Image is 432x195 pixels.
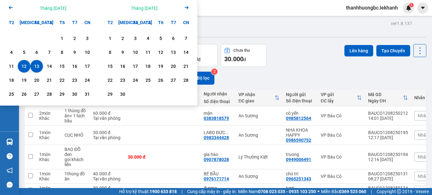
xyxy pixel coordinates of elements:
div: T4 [129,16,142,29]
div: mận [204,111,232,116]
div: Choose Thứ Ba, tháng 09 23 2025. It's available. [116,74,129,87]
img: icon-new-feature [406,5,411,11]
div: Chưa thu [233,48,250,53]
div: 7 [45,49,54,56]
span: Nhãn [418,174,429,179]
div: Choose Thứ Ba, tháng 08 26 2025. It's available. [18,88,30,101]
div: 0986590752 [286,138,311,143]
th: Toggle SortBy [318,89,365,106]
div: Choose Thứ Sáu, tháng 09 19 2025. It's available. [154,60,167,73]
div: 17 [131,62,140,70]
div: Tại văn phòng [93,176,121,181]
div: Choose Thứ Hai, tháng 09 1 2025. It's available. [104,32,116,45]
div: Choose Thứ Năm, tháng 08 28 2025. It's available. [43,88,56,101]
div: 12:16 [DATE] [368,157,408,162]
div: Khác [39,135,58,140]
span: message [7,182,13,188]
div: Choose Thứ Năm, tháng 09 18 2025. It's available. [142,60,154,73]
div: 13 [169,49,178,56]
div: 27 [169,76,178,84]
div: 21 [182,62,190,70]
div: truong [286,152,314,157]
div: 0949006491 [286,157,311,162]
div: Choose Thứ Bảy, tháng 08 9 2025. It's available. [68,46,81,59]
div: 18 [7,76,16,84]
div: 15 [106,62,114,70]
div: T5 [43,16,56,29]
div: Choose Thứ Sáu, tháng 09 12 2025. It's available. [154,46,167,59]
div: 20 [32,76,41,84]
span: | [371,188,372,195]
div: 23 [70,76,79,84]
div: 60.000 đ [93,111,121,116]
span: Miền Bắc [321,188,366,195]
div: Choose Thứ Hai, tháng 08 11 2025. It's available. [5,60,18,73]
span: đ [198,57,201,62]
button: Chưa thu30.000đ [221,44,267,67]
div: Choose Thứ Năm, tháng 09 25 2025. It's available. [142,74,154,87]
div: 19 [20,76,28,84]
div: Choose Thứ Sáu, tháng 08 15 2025. It's available. [56,60,68,73]
div: ĐC giao [238,98,275,103]
div: 12 [156,49,165,56]
div: 11 [144,49,152,56]
div: Choose Chủ Nhật, tháng 08 31 2025. It's available. [81,88,94,101]
div: T2 [5,16,18,29]
div: Số điện thoại [204,99,232,104]
button: Bộ lọc [182,72,214,85]
div: Choose Thứ Tư, tháng 09 10 2025. It's available. [129,46,142,59]
div: 40.000 đ [93,171,121,176]
div: 6 [32,49,41,56]
div: 25 [7,90,16,98]
div: 14 [182,49,190,56]
div: Choose Thứ Hai, tháng 09 8 2025. It's available. [104,46,116,59]
div: [MEDICAL_DATA] [116,16,129,29]
div: 3 [131,35,140,42]
div: ĐC lấy [321,98,357,103]
span: | [182,188,182,195]
div: 29 [58,90,66,98]
div: Số điện thoại [286,98,314,103]
strong: 0708 023 035 - 0935 103 250 [258,189,316,194]
div: Choose Thứ Sáu, tháng 08 1 2025. It's available. [56,32,68,45]
div: Choose Thứ Ba, tháng 08 19 2025. It's available. [18,74,30,87]
div: T6 [154,16,167,29]
div: 2 [118,35,127,42]
div: CN [81,16,94,29]
div: Choose Thứ Tư, tháng 09 3 2025. It's available. [129,32,142,45]
div: ver 1.8.137 [391,20,412,27]
div: Choose Thứ Hai, tháng 09 15 2025. It's available. [104,60,116,73]
div: Người gửi [286,92,314,97]
div: Choose Thứ Sáu, tháng 09 5 2025. It's available. [154,32,167,45]
div: 17 [83,62,92,70]
div: 9 [118,49,127,56]
div: chú trí [286,171,314,176]
div: Choose Chủ Nhật, tháng 09 7 2025. It's available. [180,32,192,45]
div: 1 món [39,152,58,157]
div: Choose Thứ Tư, tháng 09 24 2025. It's available. [129,74,142,87]
span: 30.000 [224,55,244,63]
div: 3 [83,35,92,42]
div: BAUCO1208250194 [368,152,408,157]
div: Choose Thứ Hai, tháng 09 22 2025. It's available. [104,74,116,87]
sup: 1 [409,3,414,7]
button: Lên hàng [344,45,373,56]
div: gia hào [204,152,232,157]
div: 1 [58,35,66,42]
div: Choose Thứ Tư, tháng 09 17 2025. It's available. [129,60,142,73]
div: Choose Chủ Nhật, tháng 08 24 2025. It's available. [81,74,94,87]
div: Choose Thứ Hai, tháng 08 18 2025. It's available. [5,74,18,87]
div: 0383818579 [204,116,229,121]
div: Choose Thứ Bảy, tháng 09 13 2025. It's available. [167,46,180,59]
div: Khác [39,157,58,162]
div: 18 [144,62,152,70]
div: BAUCO1208250124 [368,185,408,191]
div: VP Bàu Cỏ [321,174,362,179]
button: caret-down [417,3,428,14]
div: T4 [30,16,43,29]
div: VP Bàu Cỏ [321,133,362,138]
div: 1 [106,35,114,42]
div: 26 [156,76,165,84]
div: Choose Thứ Bảy, tháng 08 16 2025. It's available. [68,60,81,73]
div: An Sương [238,188,280,193]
